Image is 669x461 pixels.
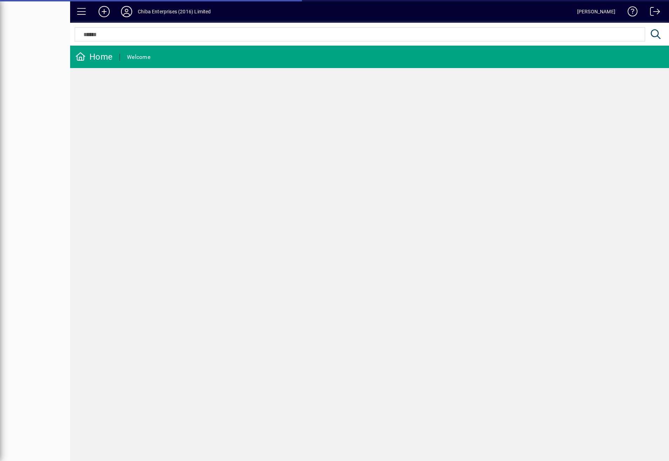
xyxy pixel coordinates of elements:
div: Chiba Enterprises (2016) Limited [138,6,211,17]
button: Add [93,5,115,18]
div: Home [75,51,113,62]
a: Knowledge Base [622,1,638,24]
div: [PERSON_NAME] [577,6,615,17]
a: Logout [645,1,660,24]
button: Profile [115,5,138,18]
div: Welcome [127,52,150,63]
